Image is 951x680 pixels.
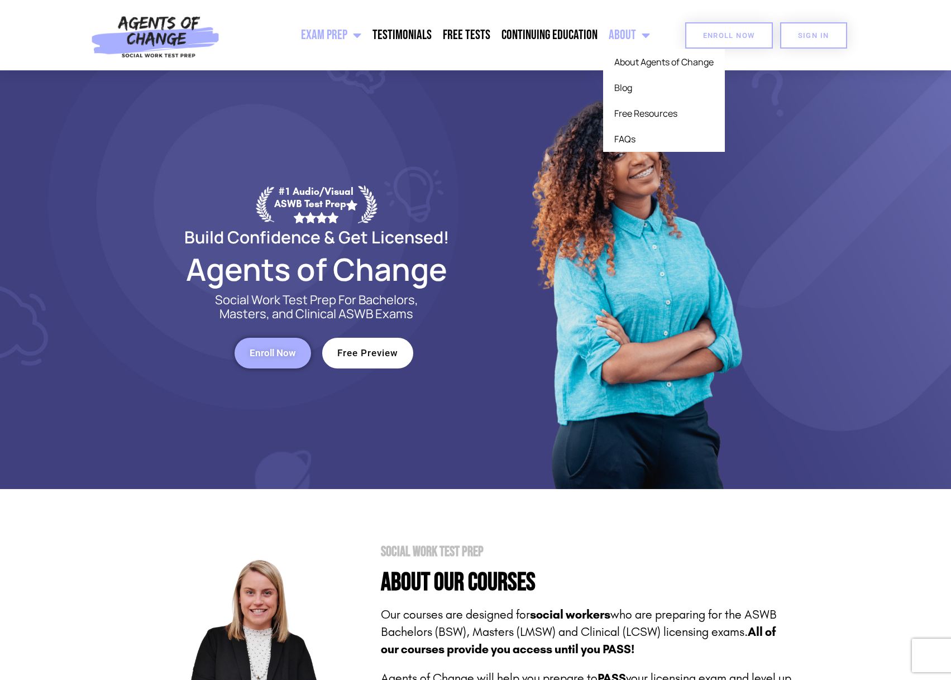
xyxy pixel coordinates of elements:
[603,126,725,152] a: FAQs
[157,256,476,282] h2: Agents of Change
[603,49,725,152] ul: About
[780,22,847,49] a: SIGN IN
[250,348,296,358] span: Enroll Now
[202,293,431,321] p: Social Work Test Prep For Bachelors, Masters, and Clinical ASWB Exams
[603,75,725,100] a: Blog
[798,32,829,39] span: SIGN IN
[603,21,656,49] a: About
[157,229,476,245] h2: Build Confidence & Get Licensed!
[530,607,610,622] strong: social workers
[295,21,367,49] a: Exam Prep
[496,21,603,49] a: Continuing Education
[381,625,776,657] b: All of our courses provide you access until you PASS!
[603,49,725,75] a: About Agents of Change
[381,570,794,595] h4: About Our Courses
[322,338,413,368] a: Free Preview
[367,21,437,49] a: Testimonials
[603,100,725,126] a: Free Resources
[523,70,747,489] img: Website Image 1 (1)
[235,338,311,368] a: Enroll Now
[381,606,794,658] p: Our courses are designed for who are preparing for the ASWB Bachelors (BSW), Masters (LMSW) and C...
[685,22,773,49] a: Enroll Now
[226,21,656,49] nav: Menu
[381,545,794,559] h1: Social Work Test Prep
[274,185,358,223] div: #1 Audio/Visual ASWB Test Prep
[437,21,496,49] a: Free Tests
[703,32,755,39] span: Enroll Now
[337,348,398,358] span: Free Preview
